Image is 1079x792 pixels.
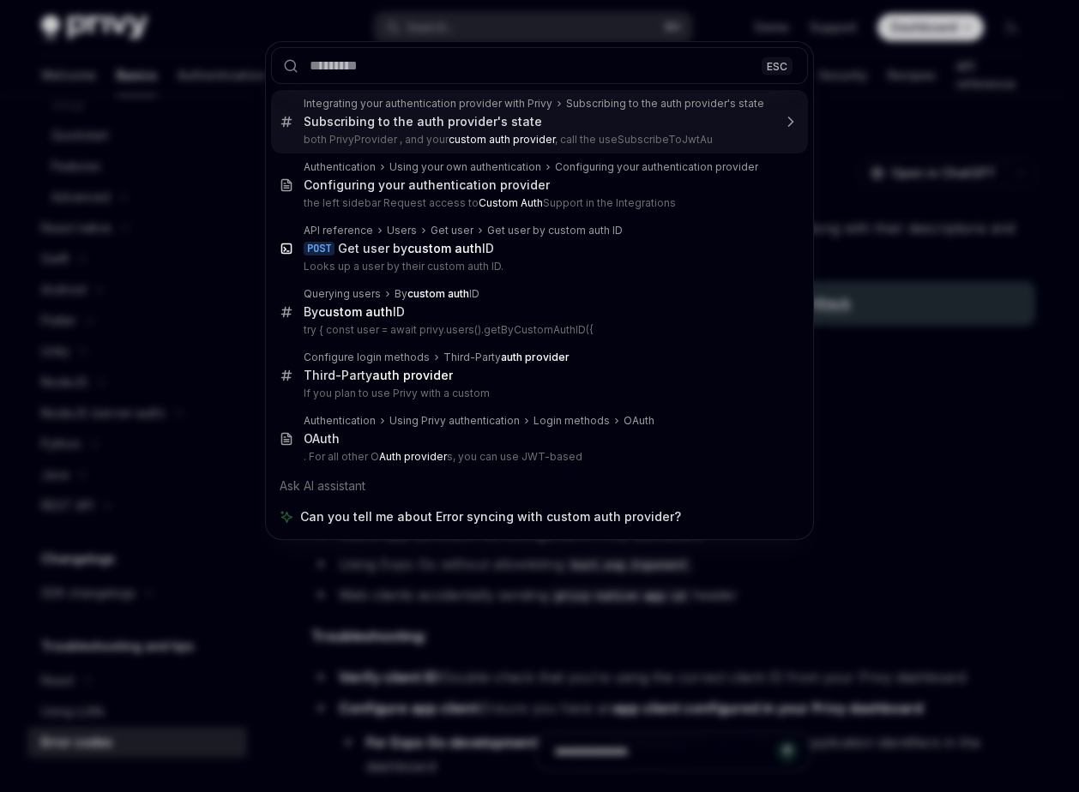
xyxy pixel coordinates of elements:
p: the left sidebar Request access to Support in the Integrations [304,196,772,210]
div: ESC [762,57,793,75]
div: Using Privy authentication [389,414,520,428]
p: Looks up a user by their custom auth ID. [304,260,772,273]
div: Get user by ID [338,241,494,256]
p: both PrivyProvider , and your , call the useSubscribeToJwtAu [304,133,772,147]
div: Subscribing to the auth provider's state [304,114,542,129]
div: Third-Party [443,351,570,364]
div: By ID [395,287,479,301]
div: Using your own authentication [389,160,541,174]
div: Authentication [304,160,376,174]
div: Subscribing to the auth provider's state [566,97,764,111]
div: Get user [431,224,473,237]
div: By ID [304,304,405,320]
div: POST [304,242,335,255]
b: auth provider [372,368,453,382]
div: API reference [304,224,373,237]
div: Configuring your authentication provider [555,160,758,174]
div: OAuth [304,431,340,447]
p: . For all other O s, you can use JWT-based [304,450,772,464]
b: custom auth provider [449,133,555,146]
div: Authentication [304,414,376,428]
div: Get user by custom auth ID [487,224,623,237]
b: auth provider [501,351,570,363]
div: Login methods [533,414,610,428]
b: custom auth [407,287,469,300]
div: Ask AI assistant [271,471,808,501]
div: Third-Party [304,368,453,383]
div: Configuring your authentication provider [304,177,550,193]
div: Configure login methods [304,351,430,364]
b: custom auth [407,241,482,255]
p: If you plan to use Privy with a custom [304,387,772,400]
b: Auth provider [379,450,447,463]
b: Custom Auth [479,196,543,209]
div: Querying users [304,287,381,301]
p: try { const user = await privy.users().getByCustomAuthID({ [304,323,772,337]
b: custom auth [318,304,393,319]
div: OAuth [624,414,654,428]
div: Integrating your authentication provider with Privy [304,97,552,111]
div: Users [387,224,417,237]
span: Can you tell me about Error syncing with custom auth provider? [300,508,681,525]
